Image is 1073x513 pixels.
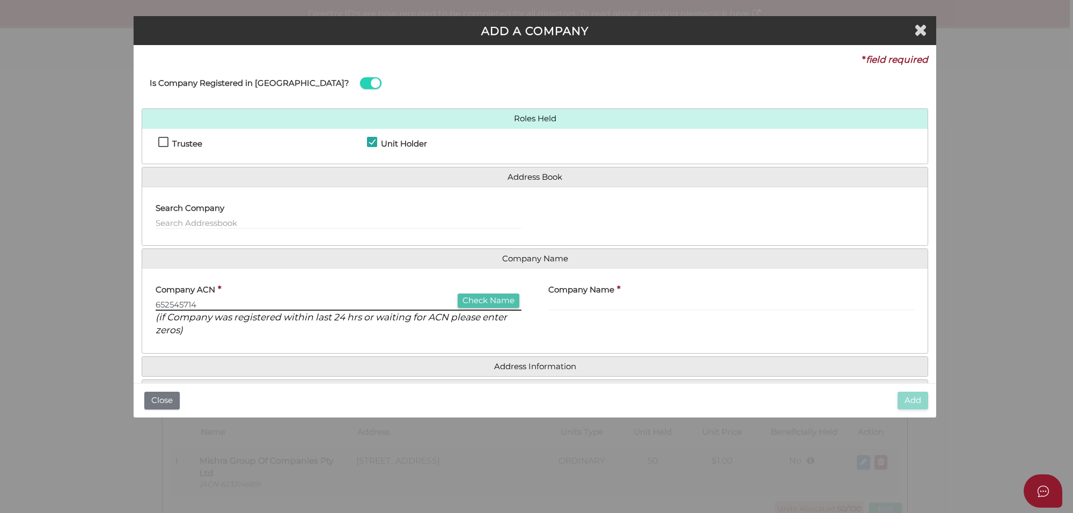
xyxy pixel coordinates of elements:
h4: Company Name [548,285,614,295]
i: (if Company was registered within last 24 hrs or waiting for ACN please enter zeros) [156,311,507,336]
button: Close [144,392,180,409]
button: Add [898,392,928,409]
a: Address Book [150,173,920,182]
h4: Search Company [156,204,224,213]
h4: Company ACN [156,285,215,295]
a: Address Information [150,362,920,371]
button: Open asap [1024,474,1062,508]
a: Company Name [150,254,920,263]
input: Search Addressbook [156,217,521,229]
button: Check Name [458,294,519,308]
